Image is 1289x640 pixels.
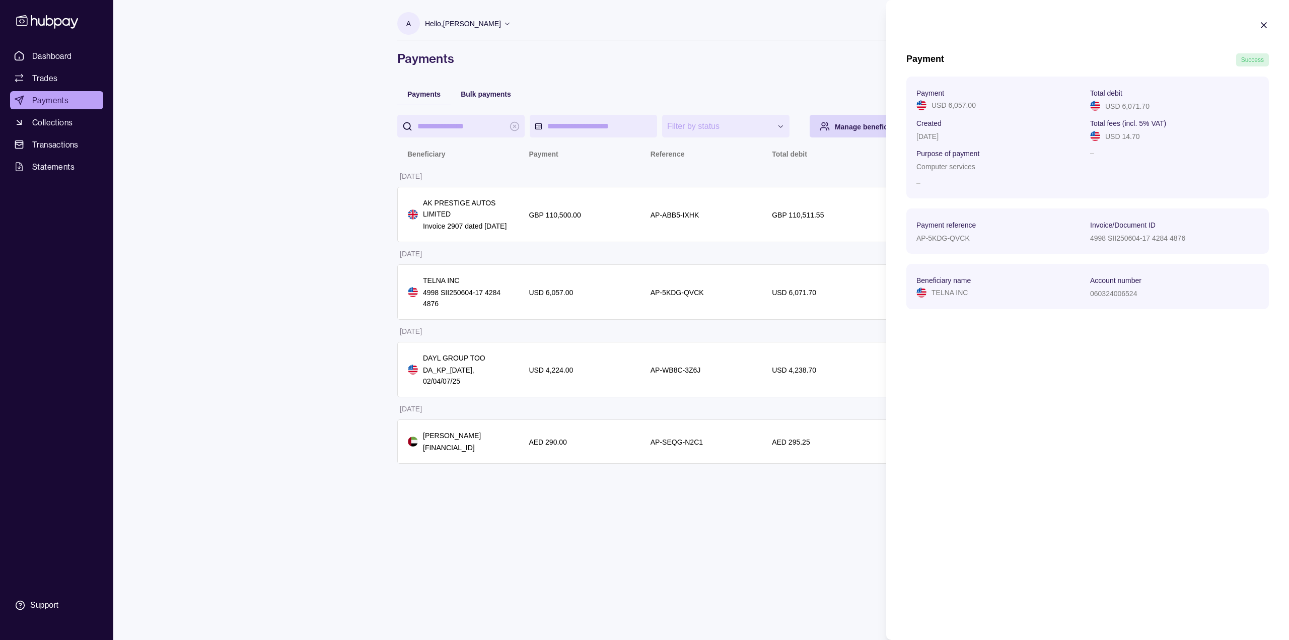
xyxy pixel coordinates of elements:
img: us [1090,131,1100,141]
p: Created [916,119,942,127]
p: – [916,177,1085,188]
p: Beneficiary name [916,276,971,285]
p: Total debit [1090,89,1122,97]
p: Total fees (incl. 5% VAT) [1090,119,1166,127]
p: TELNA INC [932,287,968,298]
p: Account number [1090,276,1141,285]
p: USD 6,071.70 [1105,102,1150,110]
h1: Payment [906,53,944,66]
p: USD 6,057.00 [932,100,976,111]
img: us [1090,101,1100,111]
p: Computer services [916,163,975,171]
p: 4998 SII250604-17 4284 4876 [1090,234,1185,242]
p: Invoice/Document ID [1090,221,1156,229]
p: – [1090,147,1259,172]
p: [DATE] [916,132,939,140]
span: Success [1241,56,1264,63]
p: Purpose of payment [916,150,979,158]
p: 060324006524 [1090,290,1137,298]
p: AP-5KDG-QVCK [916,234,970,242]
p: USD 14.70 [1105,132,1139,140]
p: Payment [916,89,944,97]
img: us [916,100,926,110]
p: Payment reference [916,221,976,229]
img: us [916,288,926,298]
